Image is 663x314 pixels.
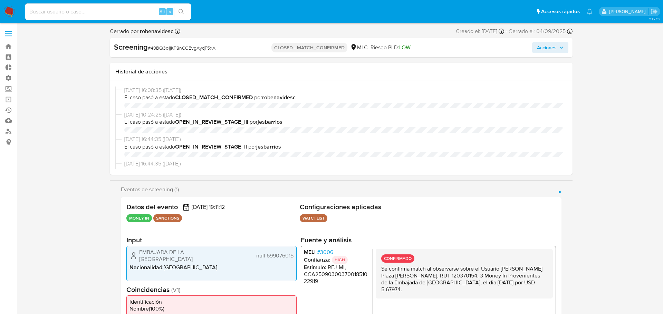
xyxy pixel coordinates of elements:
[160,8,165,15] span: Alt
[456,28,504,35] div: Creado el: [DATE]
[124,160,564,168] span: [DATE] 16:44:35 ([DATE])
[506,28,507,35] span: -
[350,44,368,51] div: MLC
[271,43,347,52] p: CLOSED - MATCH_CONFIRMED
[110,28,173,35] span: Cerrado por
[177,167,202,175] b: jesbarrios
[169,8,171,15] span: s
[651,8,658,15] a: Salir
[124,168,564,175] span: El caso fue asignado a por
[174,7,188,17] button: search-icon
[148,44,215,51] span: # 49BQ3o1jKP8nCGEvgAyqT5xA
[256,143,281,151] b: jesbarrios
[262,93,296,101] b: robenavidesc
[532,42,568,53] button: Acciones
[537,42,557,53] span: Acciones
[25,7,191,16] input: Buscar usuario o caso...
[258,118,282,126] b: jesbarrios
[399,43,411,51] span: LOW
[210,167,234,175] b: jesbarrios
[175,93,253,101] b: CLOSED_MATCH_CONFIRMED
[124,118,564,126] span: El caso pasó a estado por
[587,9,593,14] a: Notificaciones
[124,143,564,151] span: El caso pasó a estado por
[175,143,247,151] b: OPEN_IN_REVIEW_STAGE_II
[114,41,148,52] b: Screening
[124,94,564,101] span: El caso pasó a estado por
[541,8,580,15] span: Accesos rápidos
[175,118,248,126] b: OPEN_IN_REVIEW_STAGE_III
[124,135,564,143] span: [DATE] 16:44:35 ([DATE])
[138,27,173,35] b: robenavidesc
[124,87,564,94] span: [DATE] 16:08:35 ([DATE])
[115,68,567,75] h1: Historial de acciones
[124,111,564,119] span: [DATE] 10:24:25 ([DATE])
[609,8,648,15] p: nicolas.tyrkiel@mercadolibre.com
[371,44,411,51] span: Riesgo PLD:
[509,28,573,35] div: Cerrado el: 04/09/2025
